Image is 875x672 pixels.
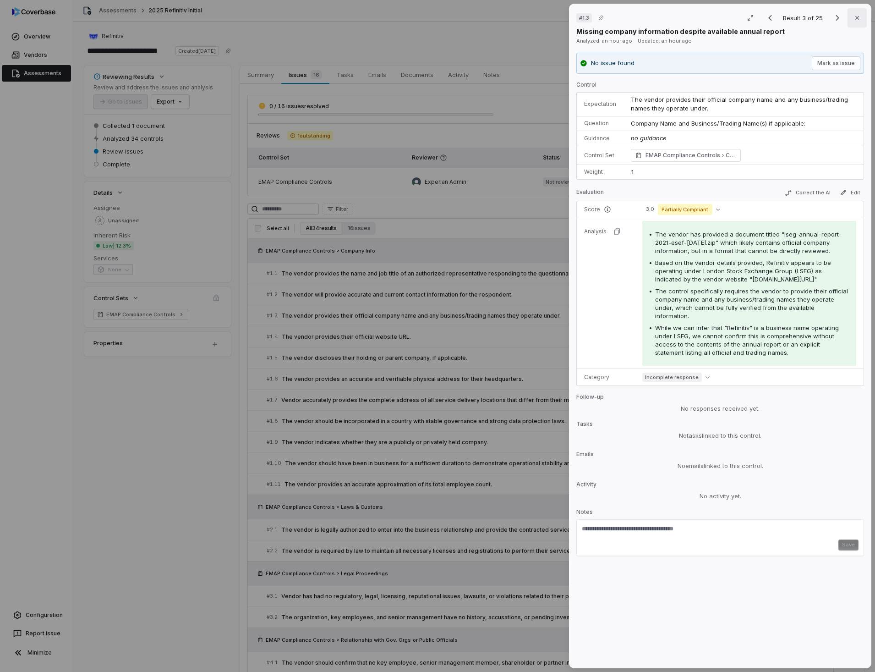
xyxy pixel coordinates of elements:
[576,27,785,36] p: Missing company information despite available annual report
[679,431,761,440] span: No tasks linked to this control.
[655,324,839,356] span: While we can infer that "Refinitiv" is a business name operating under LSEG, we cannot confirm th...
[678,462,763,470] span: No emails linked to this control.
[584,152,616,159] p: Control Set
[631,120,805,127] span: Company Name and Business/Trading Name(s) if applicable:
[658,204,712,215] span: Partially Compliant
[576,481,864,492] p: Activity
[576,508,864,519] p: Notes
[584,100,616,108] p: Expectation
[579,14,589,22] span: # 1.3
[576,404,864,413] div: No responses received yet.
[584,206,628,213] p: Score
[576,451,864,462] p: Emails
[576,81,864,92] p: Control
[584,374,628,381] p: Category
[584,120,616,127] p: Question
[655,259,831,283] span: Based on the vendor details provided, Refinitiv appears to be operating under London Stock Exchan...
[645,151,736,160] span: EMAP Compliance Controls Company Info
[576,393,864,404] p: Follow-up
[576,492,864,501] div: No activity yet.
[642,204,724,215] button: 3.0Partially Compliant
[828,12,847,23] button: Next result
[631,96,850,112] span: The vendor provides their official company name and any business/trading names they operate under.
[638,38,692,44] span: Updated: an hour ago
[593,10,609,26] button: Copy link
[761,12,779,23] button: Previous result
[584,228,607,235] p: Analysis
[576,38,632,44] span: Analyzed: an hour ago
[812,56,860,70] button: Mark as issue
[591,59,634,68] p: No issue found
[783,13,825,23] p: Result 3 of 25
[576,420,864,431] p: Tasks
[631,168,634,176] span: 1
[584,168,616,176] p: Weight
[655,231,842,254] span: The vendor has provided a document titled "lseg-annual-report-2021-esef-[DATE].zip" which likely ...
[655,287,848,319] span: The control specifically requires the vendor to provide their official company name and any busin...
[781,187,834,198] button: Correct the AI
[836,187,864,198] button: Edit
[631,134,666,142] span: no guidance
[642,373,702,382] span: Incomplete response
[584,135,616,142] p: Guidance
[576,188,604,199] p: Evaluation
